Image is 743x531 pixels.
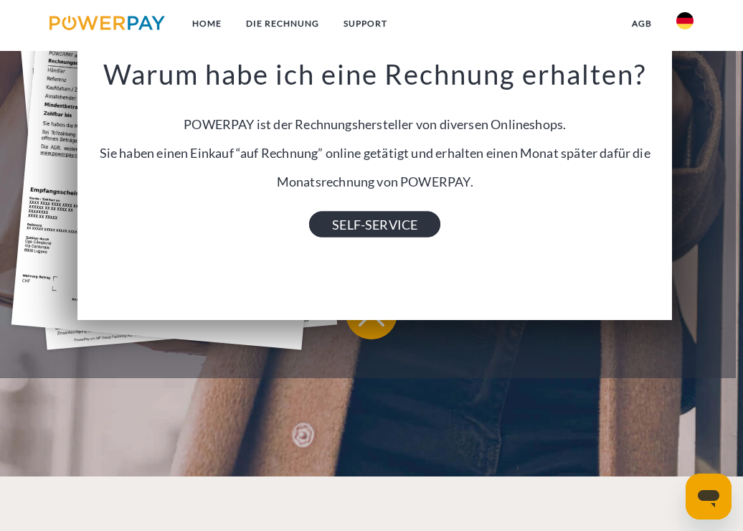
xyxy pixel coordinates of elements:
[331,11,399,37] a: SUPPORT
[49,16,165,30] img: logo-powerpay.svg
[365,288,681,339] span: Rechnungskauf nicht möglich
[327,285,700,342] a: Rechnungskauf nicht möglich
[180,11,234,37] a: Home
[686,474,732,520] iframe: Schaltfläche zum Öffnen des Messaging-Fensters
[356,297,388,329] img: qb_close.svg
[85,57,666,92] h3: Warum habe ich eine Rechnung erhalten?
[234,11,331,37] a: DIE RECHNUNG
[309,212,440,238] a: SELF-SERVICE
[346,288,681,339] button: Rechnungskauf nicht möglich
[85,57,666,225] div: POWERPAY ist der Rechnungshersteller von diversen Onlineshops. Sie haben einen Einkauf “auf Rechn...
[676,12,694,29] img: de
[620,11,664,37] a: agb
